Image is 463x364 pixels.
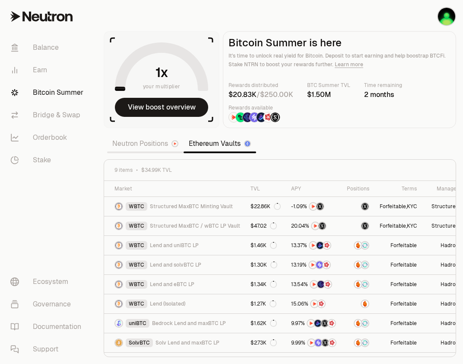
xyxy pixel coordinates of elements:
img: Structured Points [319,222,326,229]
a: AmberSupervault [342,314,374,333]
button: KYC [407,222,417,229]
a: Bitcoin Summer [3,81,93,104]
img: Mars Fragments [328,320,335,327]
img: Structured Points [321,320,328,327]
a: $1.34K [245,275,286,294]
img: NTRN [310,242,317,249]
button: Forfeitable [380,203,406,210]
img: SolvBTC Logo [115,339,122,346]
a: AmberSupervault [342,255,374,274]
button: Forfeitable [390,261,417,268]
a: $1.30K [245,255,286,274]
button: maxBTC [347,222,369,230]
button: AmberSupervault [347,241,369,250]
span: 9 items [114,167,133,174]
div: APY [291,185,336,192]
a: NTRNStructured Points [286,197,342,216]
button: NTRNBedrock DiamondsStructured PointsMars Fragments [291,319,336,328]
img: Amber [355,242,362,249]
div: TVL [251,185,281,192]
img: Supervault [362,261,368,268]
img: Structured Points [317,203,323,210]
div: SolvBTC [126,338,153,347]
img: NTRN [310,203,317,210]
img: Structured Points [322,339,329,346]
img: NTRN [311,281,317,288]
img: NTRN [229,113,238,122]
img: Supervault [362,339,368,346]
img: EtherFi Points [243,113,252,122]
img: WBTC Logo [115,261,122,268]
button: NTRNSolv PointsStructured PointsMars Fragments [291,338,336,347]
a: Forfeitable [374,294,422,313]
span: Bedrock Lend and maxBTC LP [152,320,226,327]
button: View boost overview [115,98,208,117]
a: NTRNStructured Points [286,216,342,235]
a: Bridge & Swap [3,104,93,126]
button: KYC [407,203,417,210]
a: Forfeitable [374,255,422,274]
img: Ethereum Logo [245,141,250,146]
img: Solv Points [250,113,259,122]
div: WBTC [126,222,147,230]
a: NTRNBedrock DiamondsMars Fragments [286,236,342,255]
img: WBTC Logo [115,300,122,307]
button: Amber [347,300,369,308]
div: WBTC [126,202,147,211]
a: NTRNSolv PointsStructured PointsMars Fragments [286,333,342,352]
img: Supervault [362,320,368,327]
button: Forfeitable [390,242,417,249]
img: Solv Points [316,261,323,268]
img: maxBTC [362,203,368,210]
img: WBTC Logo [115,203,122,210]
div: WBTC [126,280,147,289]
img: Supervault [362,281,368,288]
a: Forfeitable [374,314,422,333]
button: NTRNEtherFi PointsMars Fragments [291,280,336,289]
span: Lend and eBTC LP [150,281,194,288]
button: Forfeitable [390,320,417,327]
img: Structured Points [270,113,280,122]
div: Terms [380,185,417,192]
img: NTRN [312,222,319,229]
span: , [380,222,417,229]
span: Lend and uniBTC LP [150,242,199,249]
a: Governance [3,293,93,316]
a: WBTC LogoWBTCLend and eBTC LP [104,275,245,294]
div: $1.27K [251,300,276,307]
button: Forfeitable [390,339,417,346]
a: $2.73K [245,333,286,352]
div: $2.73K [251,339,277,346]
img: NTRN [308,339,315,346]
button: NTRNBedrock DiamondsMars Fragments [291,241,336,250]
div: $1.46K [251,242,277,249]
img: Bedrock Diamonds [317,242,323,249]
h2: Bitcoin Summer is here [228,37,450,49]
button: Forfeitable [390,300,417,307]
a: Forfeitable,KYC [374,197,422,216]
img: Mars Fragments [263,113,273,122]
img: Mars Fragments [318,300,325,307]
a: AmberSupervault [342,275,374,294]
a: Forfeitable [374,275,422,294]
img: maxBTC [362,222,368,229]
a: uniBTC LogouniBTCBedrock Lend and maxBTC LP [104,314,245,333]
img: Amber [355,320,362,327]
img: WBTC Logo [115,222,122,229]
img: NTRN [308,320,314,327]
img: Bedrock Diamonds [257,113,266,122]
a: SolvBTC LogoSolvBTCSolv Lend and maxBTC LP [104,333,245,352]
div: Positions [347,185,369,192]
span: Structured MaxBTC / wBTC LP Vault [150,222,240,229]
img: Mars Fragments [324,281,331,288]
img: Amber [355,339,362,346]
img: Bedrock Diamonds [314,320,321,327]
img: KO [438,8,455,25]
span: $34.99K TVL [141,167,172,174]
a: Earn [3,59,93,81]
div: $22.86K [251,203,281,210]
a: Neutron Positions [107,135,184,152]
button: Forfeitable [390,281,417,288]
a: Forfeitable [374,333,422,352]
a: WBTC LogoWBTCStructured MaxBTC / wBTC LP Vault [104,216,245,235]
